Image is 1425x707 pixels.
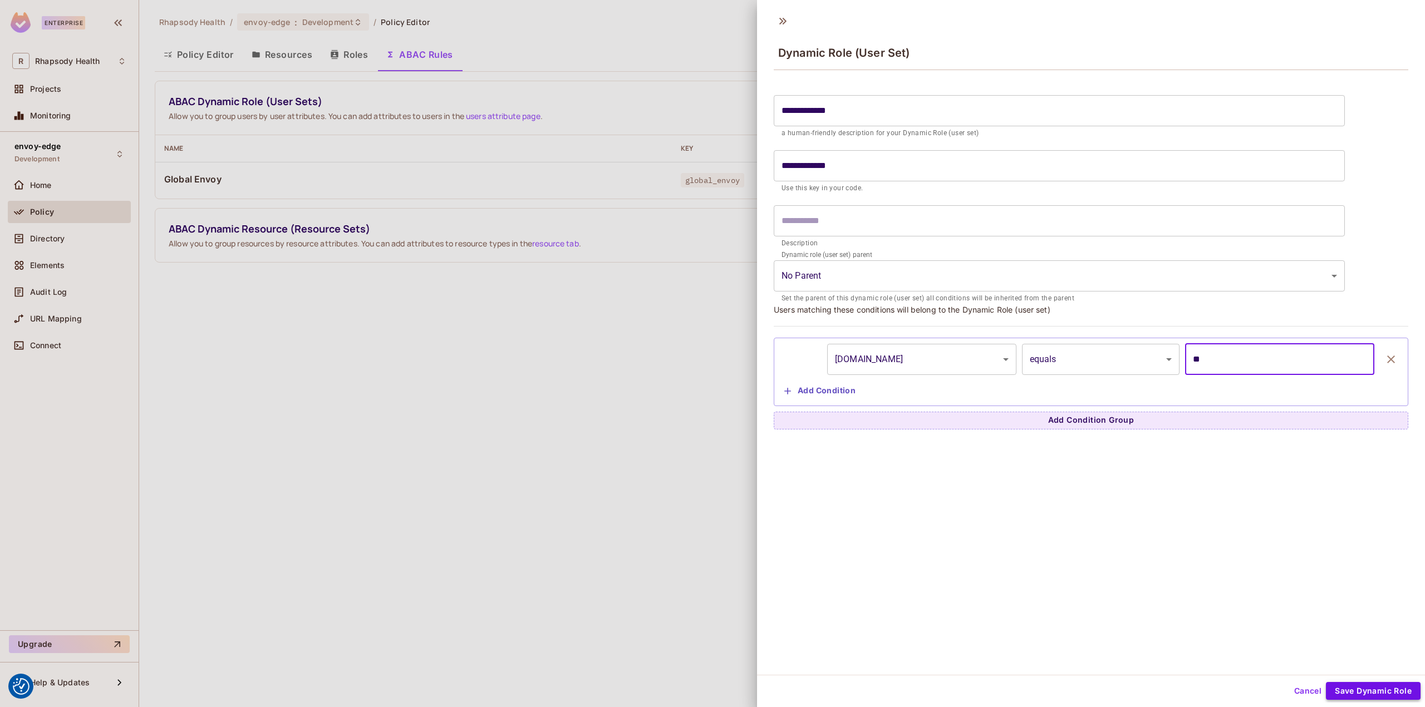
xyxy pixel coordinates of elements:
[1326,682,1421,700] button: Save Dynamic Role
[782,128,1337,139] p: a human-friendly description for your Dynamic Role (user set)
[1022,344,1180,375] div: equals
[778,46,910,60] span: Dynamic Role (User Set)
[782,293,1337,304] p: Set the parent of this dynamic role (user set) all conditions will be inherited from the parent
[827,344,1016,375] div: [DOMAIN_NAME]
[774,304,1408,315] p: Users matching these conditions will belong to the Dynamic Role (user set)
[774,260,1345,291] div: Without label
[782,183,1337,194] p: Use this key in your code.
[13,678,30,695] img: Revisit consent button
[1290,682,1326,700] button: Cancel
[13,678,30,695] button: Consent Preferences
[782,250,872,259] label: Dynamic role (user set) parent
[774,412,1408,429] button: Add Condition Group
[780,382,860,400] button: Add Condition
[782,238,1337,249] p: Description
